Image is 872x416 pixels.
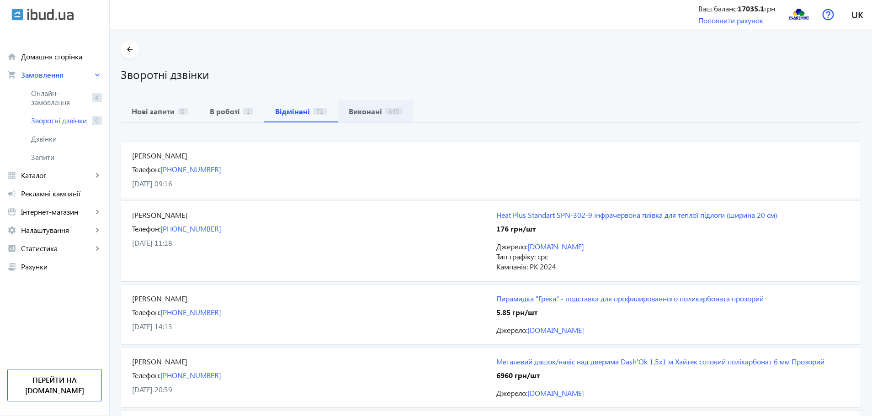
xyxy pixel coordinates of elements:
span: 645 [385,108,403,115]
a: [DOMAIN_NAME] [527,388,584,398]
a: Пирамидка "Грека" - подставка для профилированного поликарбоната прозорий [496,294,850,304]
b: В роботі [210,108,240,115]
b: 17035.1 [738,4,764,13]
b: Відмінені [275,108,310,115]
span: Запити [31,153,102,162]
span: Телефон: [132,164,160,174]
mat-icon: grid_view [7,171,16,180]
span: 176 грн/шт [496,224,536,233]
a: Металевий дашок/навіс над дверима Dash'Ok 1,5х1 м Хайтек сотовий полікарбонат 6 мм Прозорий [496,357,850,367]
div: Ваш баланс: грн [698,4,775,14]
div: Джерело: [496,242,850,252]
mat-icon: storefront [7,207,16,216]
span: 5.85 грн/шт [496,307,537,317]
span: 1 [243,108,253,115]
img: help.svg [822,9,834,21]
div: Кампанія: РК 2024 [496,262,850,272]
span: 0 [92,116,102,125]
mat-icon: receipt_long [7,262,16,271]
span: uk [851,9,863,20]
div: [PERSON_NAME] [132,151,485,161]
a: Поповнити рахунок [698,16,763,25]
span: Телефон: [132,307,160,317]
mat-icon: keyboard_arrow_right [93,244,102,253]
img: 1429598909-14295989096-plastimetlogopidpis.png [789,4,809,25]
div: [PERSON_NAME] [132,357,485,367]
span: Дзвінки [31,134,102,143]
span: Статистика [21,244,93,253]
span: Зворотні дзвінки [31,116,88,125]
span: Рахунки [21,262,102,271]
span: Рекламні кампанії [21,189,102,198]
span: 6960 грн/шт [496,370,540,380]
span: Телефон: [132,370,160,380]
mat-icon: home [7,52,16,61]
div: [PERSON_NAME] [132,210,485,220]
a: Перейти на [DOMAIN_NAME] [7,369,102,401]
span: Замовлення [21,70,93,79]
mat-icon: analytics [7,244,16,253]
mat-icon: arrow_back [124,44,136,55]
span: 0 [178,108,188,115]
div: Тип трафіку: cpc [496,252,850,262]
div: Джерело: [496,325,850,335]
span: Каталог [21,171,93,180]
mat-icon: keyboard_arrow_right [93,70,102,79]
span: Телефон: [132,224,160,233]
div: [PERSON_NAME] [132,294,485,304]
b: Нові запити [132,108,175,115]
img: ibud.svg [11,9,23,21]
span: 71 [313,108,327,115]
a: Heat Plus Standart SPN-302-9 інфрачервона плівка для теплої підлоги (ширина 20 см) [496,210,850,220]
div: [DATE] 20:59 [132,384,485,395]
span: Домашня сторінка [21,52,102,61]
a: [PHONE_NUMBER] [160,164,221,174]
span: Онлайн-замовлення [31,89,88,107]
img: ibud_text.svg [27,9,74,21]
a: [PHONE_NUMBER] [160,370,221,380]
a: [DOMAIN_NAME] [527,325,584,335]
mat-icon: keyboard_arrow_right [93,207,102,216]
mat-icon: campaign [7,189,16,198]
b: Виконані [349,108,382,115]
div: [DATE] 14:13 [132,321,485,332]
mat-icon: keyboard_arrow_right [93,171,102,180]
mat-icon: shopping_cart [7,70,16,79]
h1: Зворотні дзвінки [121,66,861,82]
div: [DATE] 09:16 [132,179,485,189]
mat-icon: settings [7,226,16,235]
a: [PHONE_NUMBER] [160,224,221,233]
span: Налаштування [21,226,93,235]
div: Джерело: [496,388,850,398]
mat-icon: keyboard_arrow_right [93,226,102,235]
span: 4 [92,93,102,102]
div: [DATE] 11:18 [132,238,485,248]
a: [DOMAIN_NAME] [527,242,584,251]
span: Інтернет-магазин [21,207,93,216]
a: [PHONE_NUMBER] [160,307,221,317]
